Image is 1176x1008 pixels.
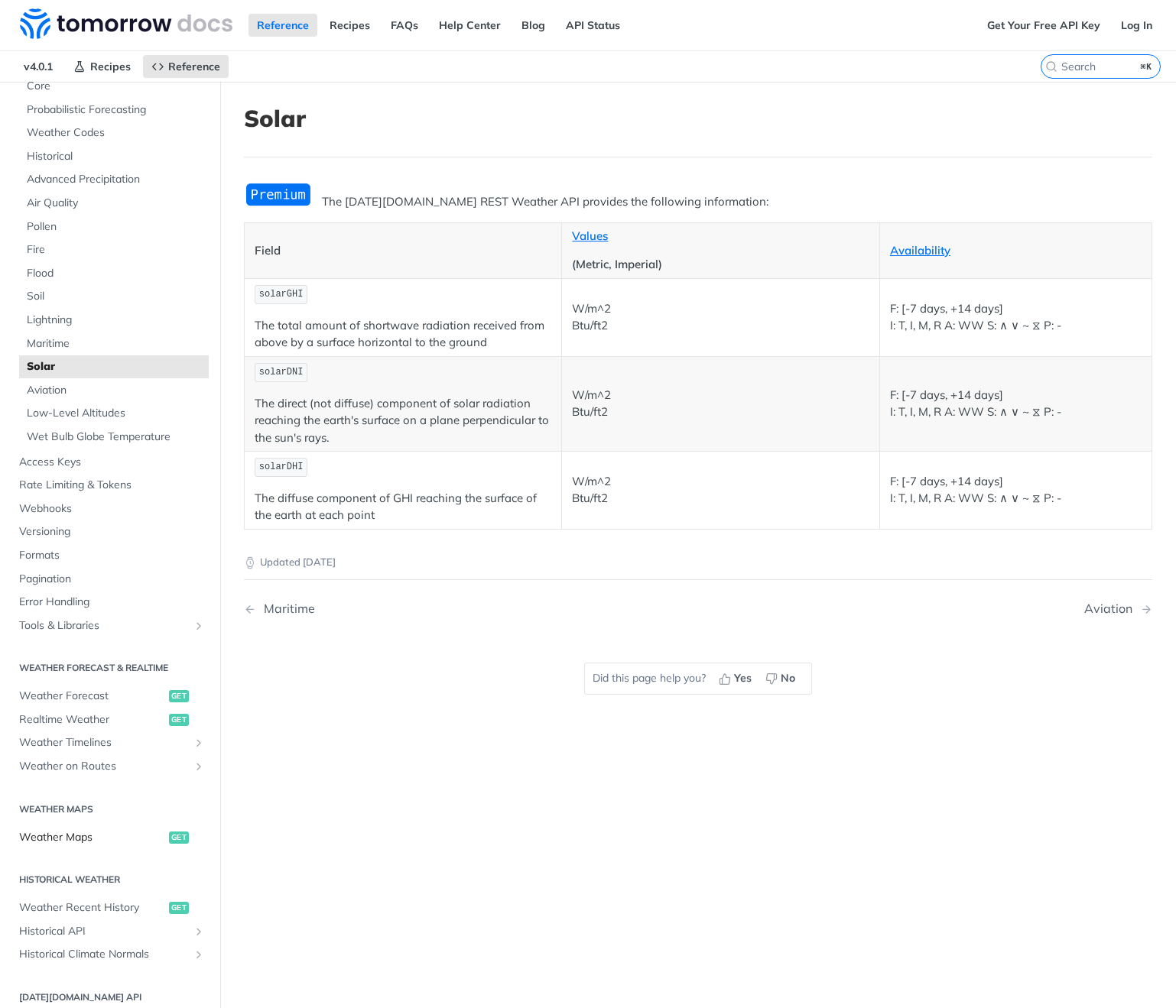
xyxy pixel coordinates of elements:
[27,125,205,141] span: Weather Codes
[19,122,209,144] a: Weather Codes
[19,285,209,308] a: Soil
[15,55,61,78] span: v4.0.1
[382,14,427,37] a: FAQs
[193,620,205,632] button: Show subpages for Tools & Libraries
[255,242,551,260] p: Field
[19,355,209,378] a: Solar
[256,601,315,616] div: Maritime
[11,544,209,567] a: Formats
[90,60,131,73] span: Recipes
[255,490,551,524] p: The diffuse component of GHI reaching the surface of the earth at each point
[572,300,869,335] p: W/m^2 Btu/ft2
[11,708,209,731] a: Realtime Weatherget
[19,332,209,355] a: Maritime
[11,755,209,778] a: Weather on RoutesShow subpages for Weather on Routes
[1137,59,1156,74] kbd: ⌘K
[11,661,209,675] h2: Weather Forecast & realtime
[713,667,760,690] button: Yes
[890,243,950,258] a: Availability
[11,802,209,816] h2: Weather Maps
[11,520,209,543] a: Versioning
[513,14,554,37] a: Blog
[11,474,209,497] a: Rate Limiting & Tokens
[11,990,209,1004] h2: [DATE][DOMAIN_NAME] API
[27,359,205,374] span: Solar
[11,685,209,708] a: Weather Forecastget
[19,75,209,98] a: Core
[19,145,209,168] a: Historical
[259,367,304,378] span: solarDNI
[781,670,795,686] span: No
[19,759,189,774] span: Weather on Routes
[11,920,209,943] a: Historical APIShow subpages for Historical API
[1045,60,1057,73] svg: Search
[27,266,205,281] span: Flood
[193,737,205,749] button: Show subpages for Weather Timelines
[19,309,209,332] a: Lightning
[19,402,209,425] a: Low-Level Altitudes
[11,873,209,886] h2: Historical Weather
[19,924,189,939] span: Historical API
[11,451,209,474] a: Access Keys
[169,690,189,702] span: get
[11,498,209,520] a: Webhooks
[1113,14,1161,37] a: Log In
[27,336,205,352] span: Maritime
[572,473,869,507] p: W/m^2 Btu/ft2
[19,712,165,728] span: Realtime Weather
[27,79,205,94] span: Core
[19,478,205,493] span: Rate Limiting & Tokens
[19,168,209,191] a: Advanced Precipitation
[27,102,205,118] span: Probabilistic Forecasting
[19,192,209,215] a: Air Quality
[65,55,139,78] a: Recipes
[27,242,205,258] span: Fire
[19,455,205,470] span: Access Keys
[19,548,205,563] span: Formats
[244,601,633,616] a: Previous Page: Maritime
[572,229,608,243] a: Values
[19,735,189,750] span: Weather Timelines
[19,595,205,610] span: Error Handling
[27,383,205,398] span: Aviation
[244,193,1152,211] p: The [DATE][DOMAIN_NAME] REST Weather API provides the following information:
[760,667,804,690] button: No
[19,426,209,449] a: Wet Bulb Globe Temperature
[193,948,205,961] button: Show subpages for Historical Climate Normals
[244,105,1152,132] h1: Solar
[572,256,869,274] p: (Metric, Imperial)
[19,524,205,540] span: Versioning
[19,262,209,285] a: Flood
[169,831,189,844] span: get
[11,731,209,754] a: Weather TimelinesShow subpages for Weather Timelines
[244,555,1152,570] p: Updated [DATE]
[11,591,209,614] a: Error Handling
[259,462,304,472] span: solarDHI
[27,172,205,187] span: Advanced Precipitation
[890,387,1142,421] p: F: [-7 days, +14 days] I: T, I, M, R A: WW S: ∧ ∨ ~ ⧖ P: -
[168,60,220,73] span: Reference
[259,289,304,300] span: solarGHI
[19,689,165,704] span: Weather Forecast
[19,379,209,402] a: Aviation
[734,670,752,686] span: Yes
[890,300,1142,335] p: F: [-7 days, +14 days] I: T, I, M, R A: WW S: ∧ ∨ ~ ⧖ P: -
[19,501,205,517] span: Webhooks
[193,925,205,938] button: Show subpages for Historical API
[169,714,189,726] span: get
[19,238,209,261] a: Fire
[27,149,205,164] span: Historical
[169,902,189,914] span: get
[19,216,209,238] a: Pollen
[11,826,209,849] a: Weather Mapsget
[19,900,165,916] span: Weather Recent History
[890,473,1142,507] p: F: [-7 days, +14 days] I: T, I, M, R A: WW S: ∧ ∨ ~ ⧖ P: -
[19,947,189,962] span: Historical Climate Normals
[11,943,209,966] a: Historical Climate NormalsShow subpages for Historical Climate Normals
[19,830,165,845] span: Weather Maps
[430,14,509,37] a: Help Center
[557,14,629,37] a: API Status
[321,14,378,37] a: Recipes
[255,395,551,447] p: The direct (not diffuse) component of solar radiation reaching the earth's surface on a plane per...
[11,614,209,637] a: Tools & LibrariesShow subpages for Tools & Libraries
